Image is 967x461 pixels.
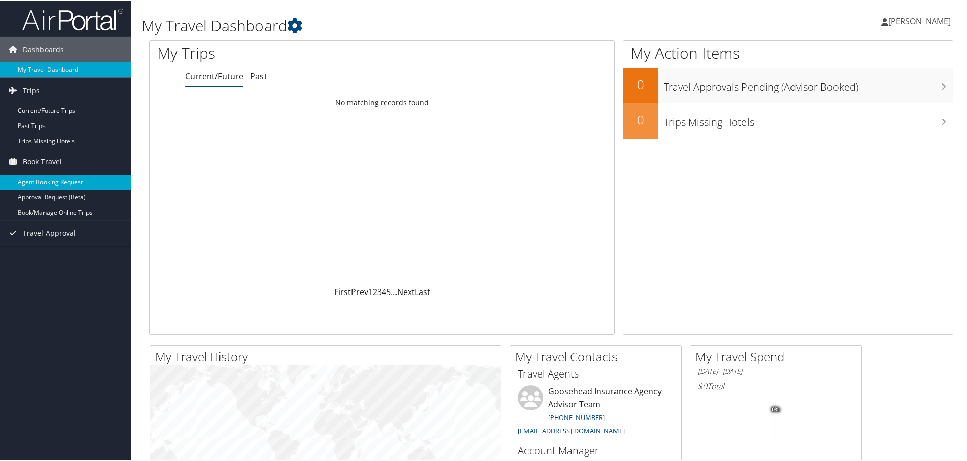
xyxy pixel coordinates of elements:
[548,412,605,421] a: [PHONE_NUMBER]
[155,347,501,364] h2: My Travel History
[373,285,377,297] a: 2
[518,443,674,457] h3: Account Manager
[250,70,267,81] a: Past
[397,285,415,297] a: Next
[695,347,861,364] h2: My Travel Spend
[377,285,382,297] a: 3
[386,285,391,297] a: 5
[623,41,953,63] h1: My Action Items
[23,148,62,174] span: Book Travel
[881,5,961,35] a: [PERSON_NAME]
[368,285,373,297] a: 1
[513,384,679,438] li: Goosehead Insurance Agency Advisor Team
[518,366,674,380] h3: Travel Agents
[382,285,386,297] a: 4
[623,67,953,102] a: 0Travel Approvals Pending (Advisor Booked)
[698,366,854,375] h6: [DATE] - [DATE]
[351,285,368,297] a: Prev
[157,41,413,63] h1: My Trips
[22,7,123,30] img: airportal-logo.png
[23,77,40,102] span: Trips
[698,380,854,391] h6: Total
[515,347,681,364] h2: My Travel Contacts
[664,74,953,93] h3: Travel Approvals Pending (Advisor Booked)
[888,15,951,26] span: [PERSON_NAME]
[664,109,953,129] h3: Trips Missing Hotels
[334,285,351,297] a: First
[23,220,76,245] span: Travel Approval
[23,36,64,61] span: Dashboards
[415,285,430,297] a: Last
[391,285,397,297] span: …
[518,425,625,434] a: [EMAIL_ADDRESS][DOMAIN_NAME]
[698,380,707,391] span: $0
[772,406,780,412] tspan: 0%
[185,70,243,81] a: Current/Future
[142,14,688,35] h1: My Travel Dashboard
[623,110,658,128] h2: 0
[150,93,614,111] td: No matching records found
[623,102,953,138] a: 0Trips Missing Hotels
[623,75,658,92] h2: 0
